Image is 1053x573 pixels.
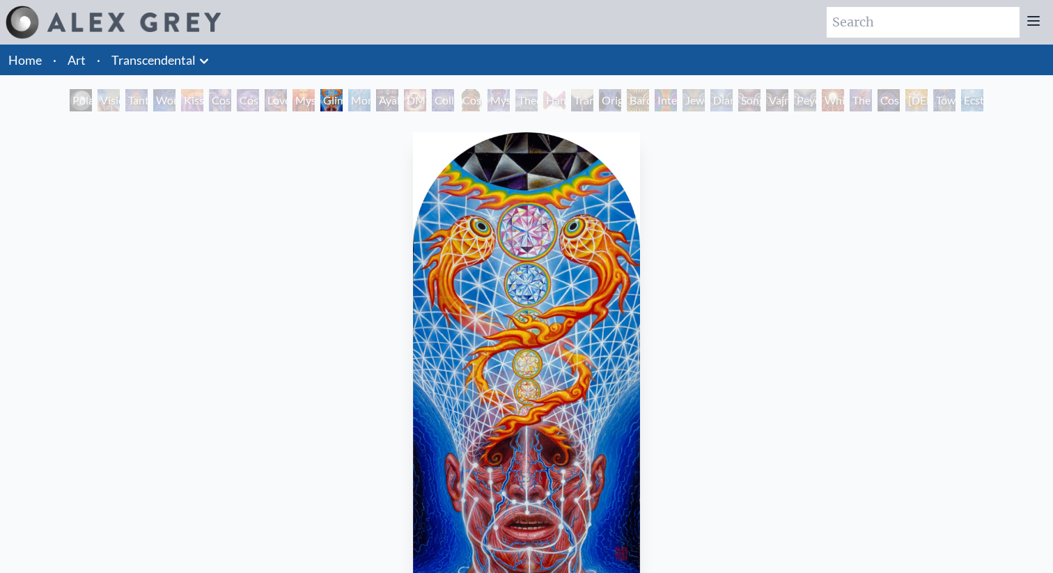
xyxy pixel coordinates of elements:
div: Monochord [348,89,370,111]
div: Mystic Eye [487,89,510,111]
div: White Light [822,89,844,111]
input: Search [827,7,1020,38]
div: Transfiguration [571,89,593,111]
div: Kiss of the [MEDICAL_DATA] [181,89,203,111]
div: Song of Vajra Being [738,89,760,111]
div: [DEMOGRAPHIC_DATA] [905,89,928,111]
a: Transcendental [111,50,196,70]
div: Vajra Being [766,89,788,111]
div: Theologue [515,89,538,111]
div: Love is a Cosmic Force [265,89,287,111]
div: Bardo Being [627,89,649,111]
div: Collective Vision [432,89,454,111]
div: Mysteriosa 2 [292,89,315,111]
div: Jewel Being [682,89,705,111]
li: · [47,45,62,75]
a: Home [8,52,42,68]
a: Art [68,50,86,70]
div: The Great Turn [850,89,872,111]
div: Ecstasy [961,89,983,111]
div: Glimpsing the Empyrean [320,89,343,111]
div: DMT - The Spirit Molecule [404,89,426,111]
div: Cosmic Artist [237,89,259,111]
div: Wonder [153,89,175,111]
div: Visionary Origin of Language [97,89,120,111]
div: Peyote Being [794,89,816,111]
div: Original Face [599,89,621,111]
div: Cosmic Creativity [209,89,231,111]
div: Toward the One [933,89,955,111]
div: Hands that See [543,89,565,111]
div: Polar Unity Spiral [70,89,92,111]
div: Cosmic [DEMOGRAPHIC_DATA] [460,89,482,111]
div: Diamond Being [710,89,733,111]
div: Ayahuasca Visitation [376,89,398,111]
div: Cosmic Consciousness [877,89,900,111]
div: Tantra [125,89,148,111]
div: Interbeing [655,89,677,111]
li: · [91,45,106,75]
